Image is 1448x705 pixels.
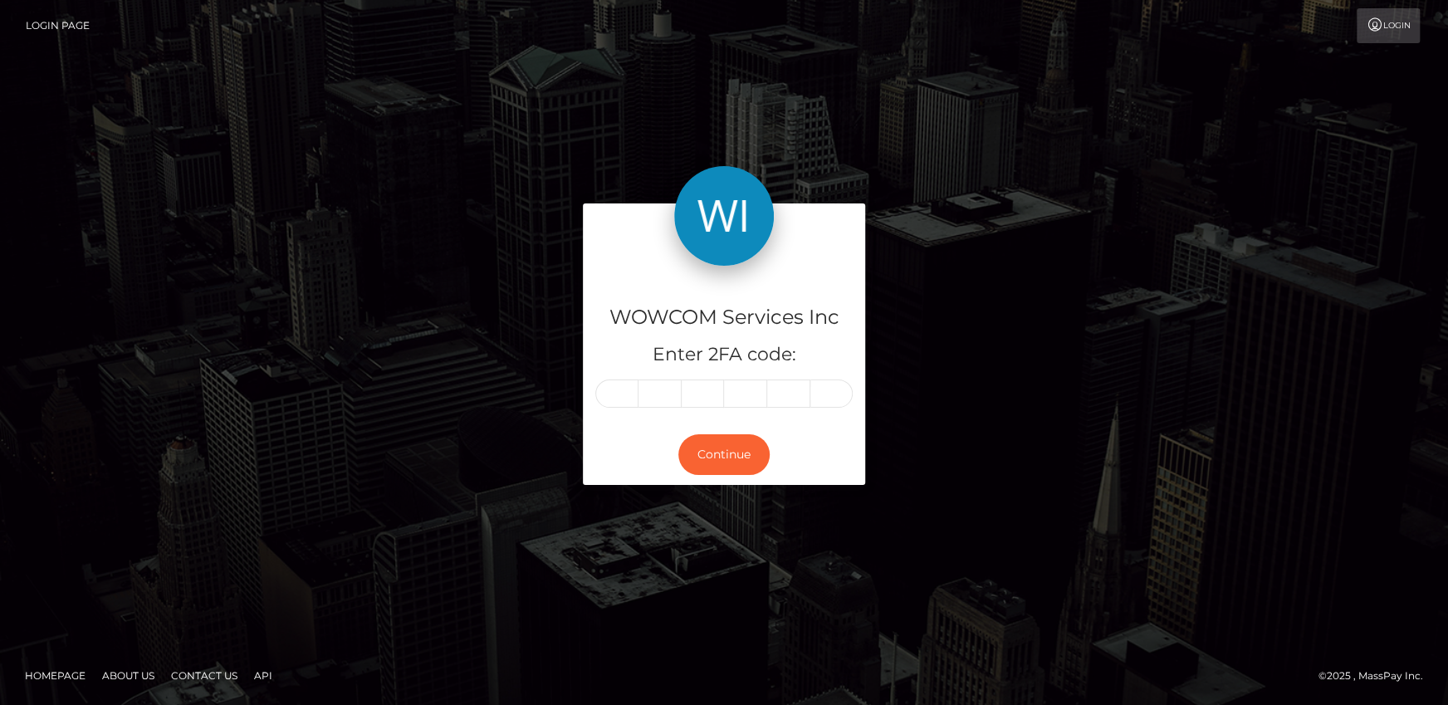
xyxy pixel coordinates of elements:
[1318,667,1436,685] div: © 2025 , MassPay Inc.
[95,663,161,688] a: About Us
[595,303,853,332] h4: WOWCOM Services Inc
[1357,8,1420,43] a: Login
[247,663,279,688] a: API
[674,166,774,266] img: WOWCOM Services Inc
[18,663,92,688] a: Homepage
[595,342,853,368] h5: Enter 2FA code:
[26,8,90,43] a: Login Page
[164,663,244,688] a: Contact Us
[678,434,770,475] button: Continue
